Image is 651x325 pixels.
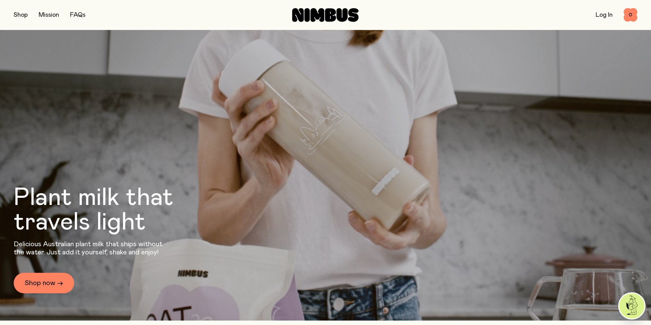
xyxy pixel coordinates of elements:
[70,12,85,18] a: FAQs
[39,12,59,18] a: Mission
[14,240,167,256] p: Delicious Australian plant milk that ships without the water. Just add it yourself, shake and enjoy!
[619,293,645,319] img: agent
[14,273,74,293] a: Shop now →
[14,186,211,235] h1: Plant milk that travels light
[596,12,613,18] a: Log In
[624,8,637,22] button: 0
